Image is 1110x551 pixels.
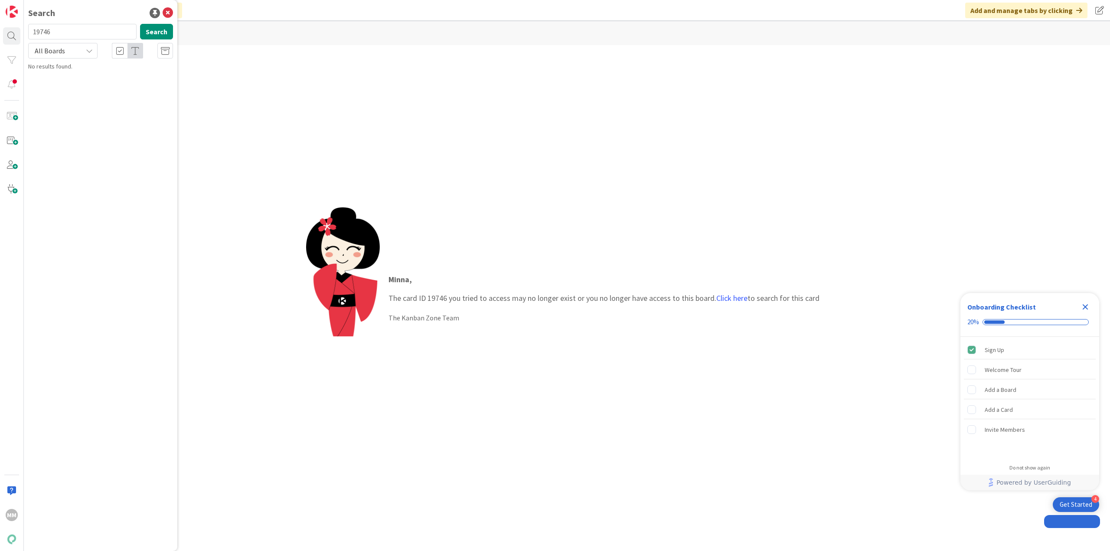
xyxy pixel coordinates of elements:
[6,6,18,18] img: Visit kanbanzone.com
[388,274,819,304] p: The card ID 19746 you tried to access may no longer exist or you no longer have access to this bo...
[28,7,55,20] div: Search
[1053,497,1099,512] div: Open Get Started checklist, remaining modules: 4
[960,293,1099,490] div: Checklist Container
[965,475,1095,490] a: Powered by UserGuiding
[960,337,1099,459] div: Checklist items
[967,318,1092,326] div: Checklist progress: 20%
[964,380,1096,399] div: Add a Board is incomplete.
[967,302,1036,312] div: Onboarding Checklist
[985,385,1016,395] div: Add a Board
[1060,500,1092,509] div: Get Started
[140,24,173,39] button: Search
[965,3,1087,18] div: Add and manage tabs by clicking
[964,400,1096,419] div: Add a Card is incomplete.
[35,46,65,55] span: All Boards
[996,477,1071,488] span: Powered by UserGuiding
[964,420,1096,439] div: Invite Members is incomplete.
[6,533,18,545] img: avatar
[1078,300,1092,314] div: Close Checklist
[960,475,1099,490] div: Footer
[985,404,1013,415] div: Add a Card
[6,509,18,521] div: MM
[28,62,173,71] div: No results found.
[967,318,979,326] div: 20%
[964,360,1096,379] div: Welcome Tour is incomplete.
[985,345,1004,355] div: Sign Up
[388,274,412,284] strong: Minna ,
[28,24,137,39] input: Search for title...
[388,313,819,323] div: The Kanban Zone Team
[1009,464,1050,471] div: Do not show again
[1091,495,1099,503] div: 4
[964,340,1096,359] div: Sign Up is complete.
[716,293,748,303] a: Click here
[985,365,1022,375] div: Welcome Tour
[985,424,1025,435] div: Invite Members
